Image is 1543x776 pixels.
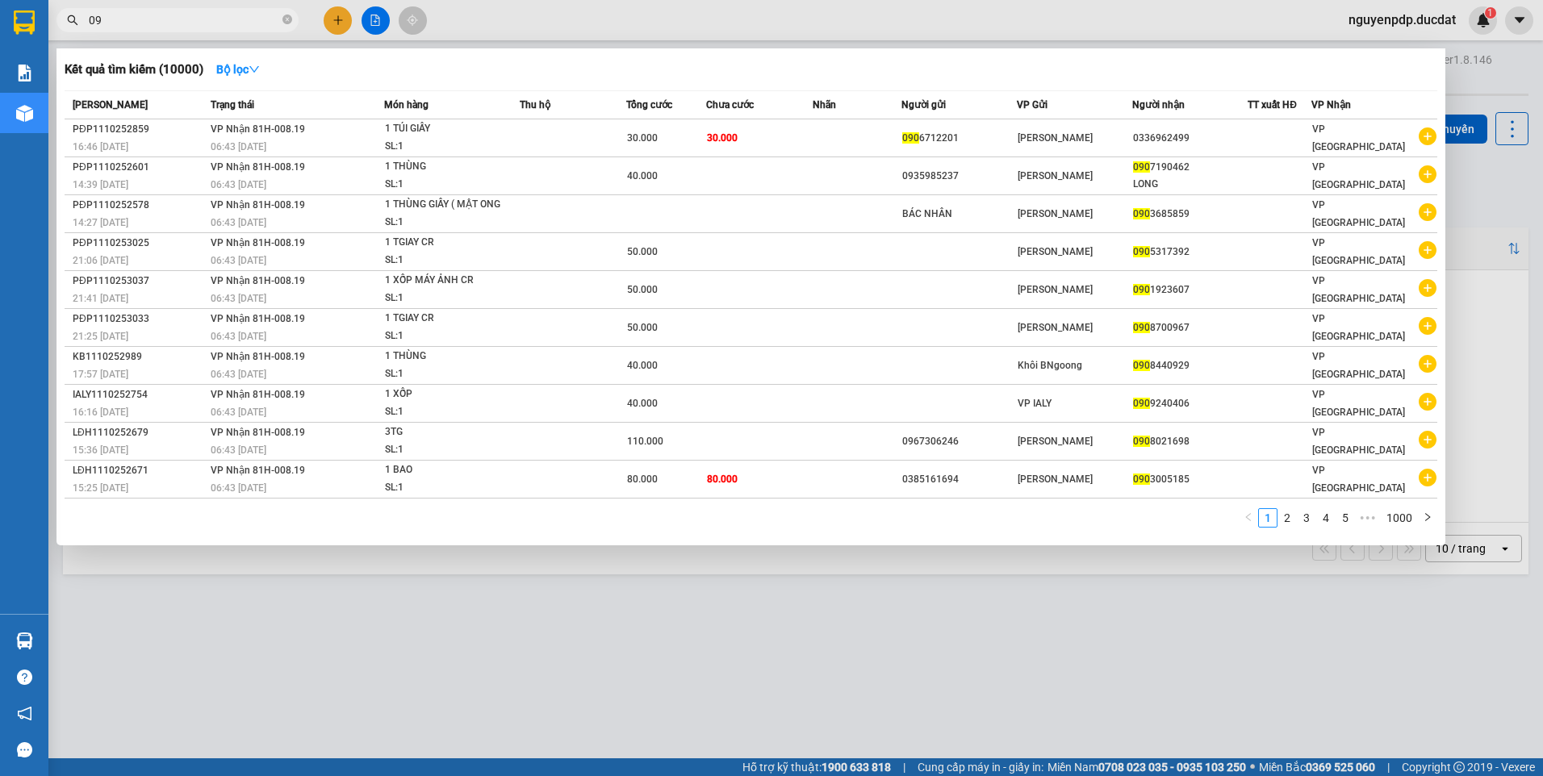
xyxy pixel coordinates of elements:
div: 1 TÚI GIẤY [385,120,506,138]
span: plus-circle [1419,165,1436,183]
span: 06:43 [DATE] [211,369,266,380]
img: warehouse-icon [16,105,33,122]
button: left [1239,508,1258,528]
span: VP Nhận 81H-008.19 [211,351,305,362]
a: 3 [1298,509,1315,527]
h3: Kết quả tìm kiếm ( 10000 ) [65,61,203,78]
span: VP Nhận 81H-008.19 [211,123,305,135]
div: PĐP1110252601 [73,159,206,176]
span: search [67,15,78,26]
span: VP Nhận [1311,99,1351,111]
div: 3TG [385,423,506,441]
strong: Bộ lọc [216,63,260,76]
span: VP Nhận 81H-008.19 [211,237,305,248]
span: 15:36 [DATE] [73,444,128,456]
div: LONG [1133,176,1247,193]
div: SL: 1 [385,176,506,194]
span: Món hàng [384,99,429,111]
div: 1 TGIAY CR [385,310,506,328]
div: SL: 1 [385,138,506,156]
img: logo-vxr [14,10,35,35]
span: plus-circle [1419,431,1436,448]
div: 1 BAO [385,461,506,479]
li: Next 5 Pages [1355,508,1381,528]
div: SL: 1 [385,290,506,307]
div: 8440929 [1133,357,1247,374]
span: Người gửi [901,99,946,111]
span: VP [GEOGRAPHIC_DATA] [1312,199,1405,228]
span: 40.000 [627,398,658,409]
span: 06:43 [DATE] [211,444,266,456]
span: 30.000 [707,132,738,144]
span: 090 [1133,246,1150,257]
a: 4 [1317,509,1335,527]
input: Tìm tên, số ĐT hoặc mã đơn [89,11,279,29]
button: right [1418,508,1437,528]
span: 090 [1133,360,1150,371]
span: 06:43 [DATE] [211,293,266,304]
div: LĐH1110252679 [73,424,206,441]
span: plus-circle [1419,279,1436,297]
div: 1 THÙNG [385,158,506,176]
span: 06:43 [DATE] [211,255,266,266]
a: 2 [1278,509,1296,527]
div: 3005185 [1133,471,1247,488]
span: [PERSON_NAME] [1018,474,1093,485]
span: plus-circle [1419,241,1436,259]
span: ••• [1355,508,1381,528]
span: 16:46 [DATE] [73,141,128,152]
span: VP [GEOGRAPHIC_DATA] [1312,313,1405,342]
span: 090 [1133,474,1150,485]
span: VP [GEOGRAPHIC_DATA] [1312,351,1405,380]
span: VP Gửi [1017,99,1047,111]
span: close-circle [282,15,292,24]
div: 0935985237 [902,168,1016,185]
span: 06:43 [DATE] [211,407,266,418]
span: VP [GEOGRAPHIC_DATA] [1312,389,1405,418]
span: [PERSON_NAME] [1018,208,1093,219]
li: 3 [1297,508,1316,528]
span: VP [GEOGRAPHIC_DATA] [1312,237,1405,266]
div: PĐP1110253025 [73,235,206,252]
div: SL: 1 [385,252,506,269]
a: 1000 [1382,509,1417,527]
span: Người nhận [1132,99,1185,111]
li: Next Page [1418,508,1437,528]
div: PĐP1110252859 [73,121,206,138]
span: 15:25 [DATE] [73,482,128,494]
img: warehouse-icon [16,632,33,649]
li: Previous Page [1239,508,1258,528]
button: Bộ lọcdown [203,56,273,82]
div: 3685859 [1133,206,1247,223]
span: 50.000 [627,322,658,333]
div: SL: 1 [385,479,506,497]
span: Trạng thái [211,99,254,111]
span: 090 [1133,398,1150,409]
span: VP Nhận 81H-008.19 [211,313,305,324]
div: 1923607 [1133,282,1247,298]
span: [PERSON_NAME] [1018,322,1093,333]
span: plus-circle [1419,203,1436,221]
a: 5 [1336,509,1354,527]
div: 7190462 [1133,159,1247,176]
span: question-circle [17,670,32,685]
img: solution-icon [16,65,33,81]
span: 06:43 [DATE] [211,482,266,494]
span: close-circle [282,13,292,28]
span: VP Nhận 81H-008.19 [211,199,305,211]
span: VP [GEOGRAPHIC_DATA] [1312,427,1405,456]
div: PĐP1110252578 [73,197,206,214]
span: plus-circle [1419,317,1436,335]
span: 110.000 [627,436,663,447]
span: 06:43 [DATE] [211,179,266,190]
span: VP Nhận 81H-008.19 [211,465,305,476]
div: 5317392 [1133,244,1247,261]
div: SL: 1 [385,328,506,345]
span: down [249,64,260,75]
span: 17:57 [DATE] [73,369,128,380]
div: LĐH1110252671 [73,462,206,479]
li: 4 [1316,508,1336,528]
span: 50.000 [627,284,658,295]
div: IALY1110252754 [73,386,206,403]
span: TT xuất HĐ [1248,99,1297,111]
